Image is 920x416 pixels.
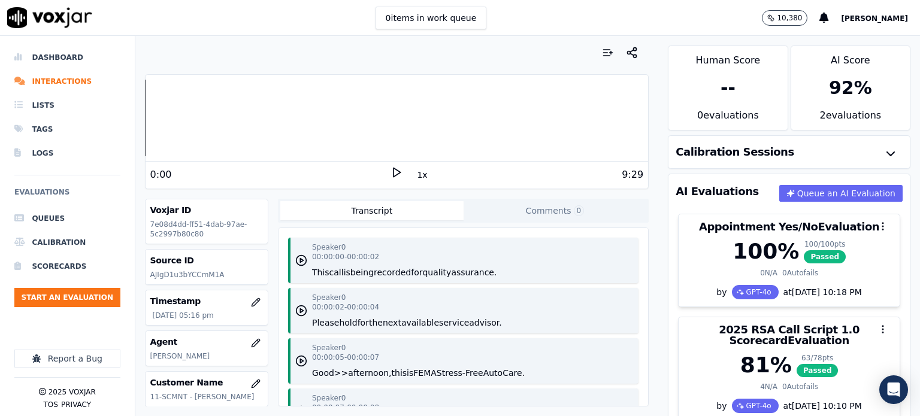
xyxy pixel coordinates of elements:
div: at [DATE] 10:10 PM [779,400,862,412]
p: Speaker 0 [312,343,346,353]
div: 100 / 100 pts [804,239,846,249]
span: 0 [574,205,585,216]
h3: Timestamp [150,295,263,307]
div: 81 % [740,353,792,377]
button: available [401,317,439,329]
h6: Evaluations [14,185,120,207]
div: -- [721,77,736,99]
button: recorded [374,266,411,278]
button: Please [312,317,339,329]
button: -Free [462,367,483,379]
a: Queues [14,207,120,230]
p: 10,380 [777,13,802,23]
button: >> [334,367,348,379]
div: 0 evaluation s [668,108,787,130]
h3: Calibration Sessions [676,147,794,157]
button: for [358,317,369,329]
a: Tags [14,117,120,141]
button: this [392,367,407,379]
p: Speaker 0 [312,393,346,403]
h3: 2025 RSA Call Script 1.0 Scorecard Evaluation [686,324,892,346]
h3: AI Evaluations [676,186,759,197]
button: Privacy [61,400,91,409]
button: the [369,317,383,329]
img: voxjar logo [7,7,92,28]
a: Lists [14,93,120,117]
div: Human Score [668,46,787,68]
p: 00:00:02 - 00:00:04 [312,302,379,312]
button: 10,380 [762,10,819,26]
div: AI Score [791,46,910,68]
a: Interactions [14,69,120,93]
button: 10,380 [762,10,807,26]
a: Calibration [14,230,120,254]
button: 0items in work queue [376,7,487,29]
div: GPT-4o [732,285,779,299]
button: 1x [414,166,429,183]
p: 00:00:05 - 00:00:07 [312,353,379,362]
span: Passed [797,364,839,377]
h3: Source ID [150,254,263,266]
button: for [411,266,422,278]
button: Stress [437,367,462,379]
p: AJIgD1u3bYCCmM1A [150,270,263,280]
button: [PERSON_NAME] [841,11,920,25]
button: is [407,367,413,379]
button: Start an Evaluation [14,288,120,307]
button: This [312,266,329,278]
button: call [329,266,344,278]
p: Speaker 0 [312,293,346,302]
div: 9:29 [622,168,643,182]
button: being [350,266,374,278]
p: Speaker 0 [312,242,346,252]
button: FEMA [413,367,437,379]
p: 2025 Voxjar [49,387,96,397]
div: 2 evaluation s [791,108,910,130]
div: 63 / 78 pts [797,353,839,363]
button: TOS [44,400,58,409]
p: 00:00:07 - 00:00:08 [312,403,379,412]
div: 0 Autofails [782,382,818,391]
button: is [344,266,350,278]
button: assurance. [451,266,497,278]
h3: Agent [150,336,263,348]
p: 00:00:00 - 00:00:02 [312,252,379,262]
div: 0:00 [150,168,172,182]
button: service [439,317,469,329]
p: [DATE] 05:16 pm [153,311,263,320]
div: 0 N/A [760,268,777,278]
button: next [383,317,401,329]
a: Scorecards [14,254,120,278]
button: Queue an AI Evaluation [779,185,903,202]
h3: Voxjar ID [150,204,263,216]
a: Dashboard [14,45,120,69]
div: by [679,285,900,306]
div: at [DATE] 10:18 PM [779,286,862,298]
div: 0 Autofails [782,268,818,278]
div: GPT-4o [732,399,779,413]
p: 7e08d4dd-ff51-4dab-97ae-5c2997b80c80 [150,220,263,239]
h3: Customer Name [150,376,263,388]
button: Comments [464,201,647,220]
span: Passed [804,250,846,263]
button: Care. [503,367,525,379]
button: hold [339,317,357,329]
p: [PERSON_NAME] [150,351,263,361]
a: Logs [14,141,120,165]
button: quality [422,266,451,278]
div: 100 % [733,239,799,263]
button: afternoon, [348,367,391,379]
div: Open Intercom Messenger [879,375,908,404]
div: 4 N/A [760,382,777,391]
button: Report a Bug [14,350,120,368]
div: 92 % [829,77,872,99]
button: Good [312,367,334,379]
p: 11-SCMNT - [PERSON_NAME] [150,392,263,402]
